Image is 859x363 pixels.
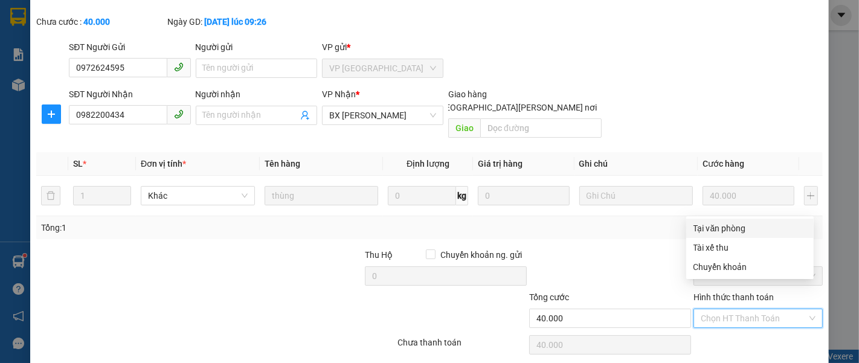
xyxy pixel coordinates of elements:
[168,15,297,28] div: Ngày GD:
[365,250,393,260] span: Thu Hộ
[265,159,300,169] span: Tên hàng
[693,260,806,274] div: Chuyển khoản
[478,186,569,205] input: 0
[69,40,190,54] div: SĐT Người Gửi
[174,62,184,72] span: phone
[83,17,110,27] b: 40.000
[148,187,248,205] span: Khác
[73,159,83,169] span: SL
[42,104,61,124] button: plus
[574,152,698,176] th: Ghi chú
[407,159,449,169] span: Định lượng
[693,241,806,254] div: Tài xế thu
[693,292,774,302] label: Hình thức thanh toán
[69,88,190,101] div: SĐT Người Nhận
[329,106,436,124] span: BX PHÚ YÊN
[701,309,816,327] span: Chọn HT Thanh Toán
[448,89,487,99] span: Giao hàng
[436,248,527,262] span: Chuyển khoản ng. gửi
[804,186,819,205] button: plus
[579,186,693,205] input: Ghi Chú
[174,109,184,119] span: phone
[196,88,317,101] div: Người nhận
[300,111,310,120] span: user-add
[448,118,480,138] span: Giao
[693,222,806,235] div: Tại văn phòng
[703,186,794,205] input: 0
[141,159,186,169] span: Đơn vị tính
[478,159,523,169] span: Giá trị hàng
[205,17,267,27] b: [DATE] lúc 09:26
[703,159,744,169] span: Cước hàng
[36,15,166,28] div: Chưa cước :
[42,109,60,119] span: plus
[456,186,468,205] span: kg
[265,186,379,205] input: VD: Bàn, Ghế
[41,221,332,234] div: Tổng: 1
[397,336,529,357] div: Chưa thanh toán
[432,101,602,114] span: [GEOGRAPHIC_DATA][PERSON_NAME] nơi
[322,89,356,99] span: VP Nhận
[322,40,443,54] div: VP gửi
[329,59,436,77] span: VP ĐẮK LẮK
[41,186,60,205] button: delete
[529,292,569,302] span: Tổng cước
[196,40,317,54] div: Người gửi
[480,118,602,138] input: Dọc đường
